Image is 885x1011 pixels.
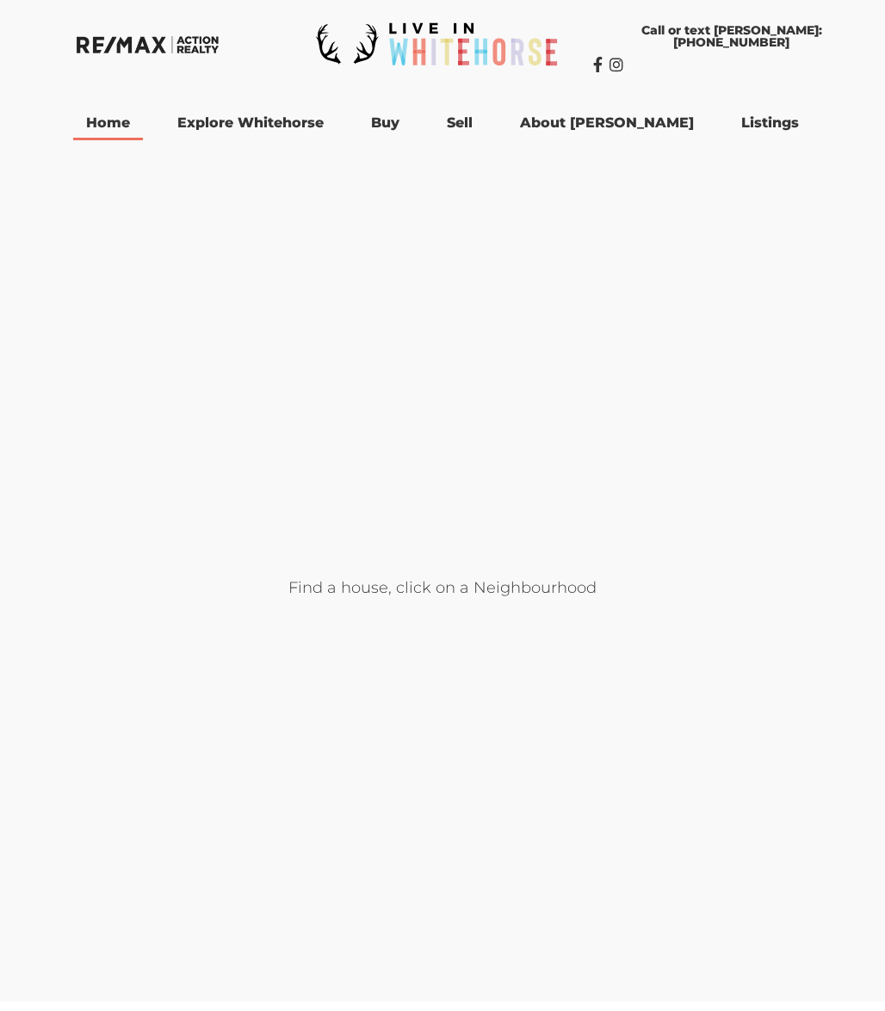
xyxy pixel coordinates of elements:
[17,106,868,140] nav: Menu
[73,106,143,140] a: Home
[358,106,412,140] a: Buy
[593,15,871,57] a: Call or text [PERSON_NAME]: [PHONE_NUMBER]
[434,106,486,140] a: Sell
[728,106,812,140] a: Listings
[507,106,707,140] a: About [PERSON_NAME]
[164,106,337,140] a: Explore Whitehorse
[610,24,854,48] span: Call or text [PERSON_NAME]: [PHONE_NUMBER]
[9,576,876,600] p: Find a house, click on a Neighbourhood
